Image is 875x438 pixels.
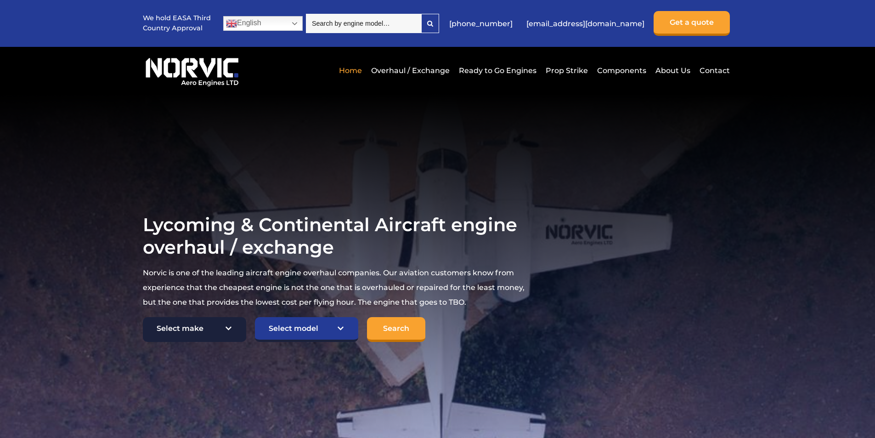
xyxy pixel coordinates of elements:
[143,266,526,310] p: Norvic is one of the leading aircraft engine overhaul companies. Our aviation customers know from...
[223,16,303,31] a: English
[654,11,730,36] a: Get a quote
[369,59,452,82] a: Overhaul / Exchange
[445,12,517,35] a: [PHONE_NUMBER]
[226,18,237,29] img: en
[337,59,364,82] a: Home
[143,54,241,87] img: Norvic Aero Engines logo
[143,13,212,33] p: We hold EASA Third Country Approval
[543,59,590,82] a: Prop Strike
[522,12,649,35] a: [EMAIL_ADDRESS][DOMAIN_NAME]
[306,14,421,33] input: Search by engine model…
[653,59,693,82] a: About Us
[143,213,526,258] h1: Lycoming & Continental Aircraft engine overhaul / exchange
[697,59,730,82] a: Contact
[595,59,649,82] a: Components
[457,59,539,82] a: Ready to Go Engines
[367,317,425,342] input: Search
